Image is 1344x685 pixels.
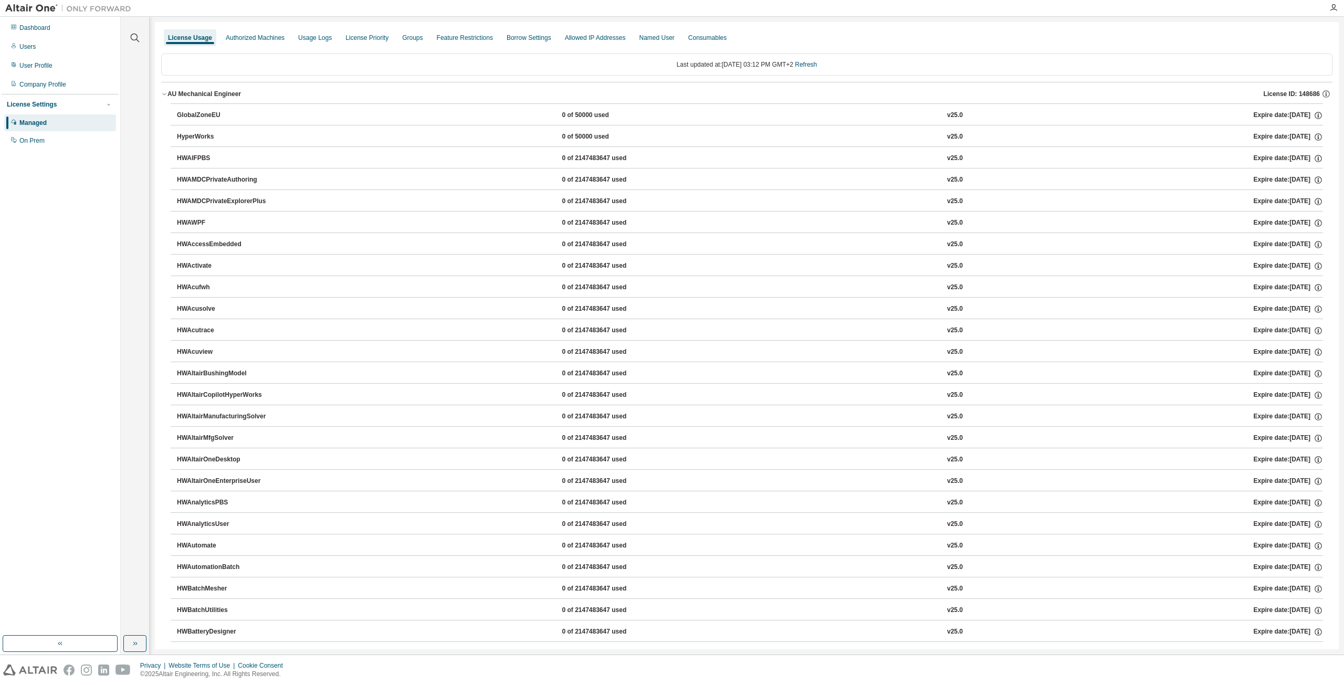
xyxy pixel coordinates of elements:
[1253,154,1322,163] div: Expire date: [DATE]
[947,563,963,572] div: v25.0
[947,477,963,486] div: v25.0
[5,3,136,14] img: Altair One
[1264,90,1320,98] span: License ID: 148686
[947,498,963,508] div: v25.0
[177,319,1323,342] button: HWAcutrace0 of 2147483647 usedv25.0Expire date:[DATE]
[562,347,656,357] div: 0 of 2147483647 used
[1253,326,1322,335] div: Expire date: [DATE]
[98,665,109,676] img: linkedin.svg
[562,412,656,421] div: 0 of 2147483647 used
[562,197,656,206] div: 0 of 2147483647 used
[947,627,963,637] div: v25.0
[115,665,131,676] img: youtube.svg
[947,412,963,421] div: v25.0
[1253,175,1322,185] div: Expire date: [DATE]
[562,111,656,120] div: 0 of 50000 used
[177,168,1323,192] button: HWAMDCPrivateAuthoring0 of 2147483647 usedv25.0Expire date:[DATE]
[177,584,271,594] div: HWBatchMesher
[177,283,271,292] div: HWAcufwh
[947,584,963,594] div: v25.0
[177,233,1323,256] button: HWAccessEmbedded0 of 2147483647 usedv25.0Expire date:[DATE]
[177,104,1323,127] button: GlobalZoneEU0 of 50000 usedv25.0Expire date:[DATE]
[1253,132,1322,142] div: Expire date: [DATE]
[140,661,169,670] div: Privacy
[947,218,963,228] div: v25.0
[177,111,271,120] div: GlobalZoneEU
[167,90,241,98] div: AU Mechanical Engineer
[1253,218,1322,228] div: Expire date: [DATE]
[177,197,271,206] div: HWAMDCPrivateExplorerPlus
[177,491,1323,514] button: HWAnalyticsPBS0 of 2147483647 usedv25.0Expire date:[DATE]
[562,563,656,572] div: 0 of 2147483647 used
[565,34,626,42] div: Allowed IP Addresses
[1253,197,1322,206] div: Expire date: [DATE]
[1253,240,1322,249] div: Expire date: [DATE]
[19,24,50,32] div: Dashboard
[1253,434,1322,443] div: Expire date: [DATE]
[177,520,271,529] div: HWAnalyticsUser
[177,326,271,335] div: HWAcutrace
[1253,498,1322,508] div: Expire date: [DATE]
[81,665,92,676] img: instagram.svg
[177,154,271,163] div: HWAIFPBS
[1253,283,1322,292] div: Expire date: [DATE]
[562,391,656,400] div: 0 of 2147483647 used
[177,341,1323,364] button: HWAcuview0 of 2147483647 usedv25.0Expire date:[DATE]
[947,283,963,292] div: v25.0
[562,584,656,594] div: 0 of 2147483647 used
[64,665,75,676] img: facebook.svg
[177,298,1323,321] button: HWAcusolve0 of 2147483647 usedv25.0Expire date:[DATE]
[1253,261,1322,271] div: Expire date: [DATE]
[947,606,963,615] div: v25.0
[177,304,271,314] div: HWAcusolve
[168,34,212,42] div: License Usage
[177,384,1323,407] button: HWAltairCopilotHyperWorks0 of 2147483647 usedv25.0Expire date:[DATE]
[177,434,271,443] div: HWAltairMfgSolver
[1253,606,1322,615] div: Expire date: [DATE]
[947,520,963,529] div: v25.0
[177,541,271,551] div: HWAutomate
[1253,369,1322,378] div: Expire date: [DATE]
[177,448,1323,471] button: HWAltairOneDesktop0 of 2147483647 usedv25.0Expire date:[DATE]
[947,111,963,120] div: v25.0
[947,175,963,185] div: v25.0
[947,391,963,400] div: v25.0
[562,369,656,378] div: 0 of 2147483647 used
[177,125,1323,149] button: HyperWorks0 of 50000 usedv25.0Expire date:[DATE]
[947,369,963,378] div: v25.0
[1253,412,1322,421] div: Expire date: [DATE]
[177,147,1323,170] button: HWAIFPBS0 of 2147483647 usedv25.0Expire date:[DATE]
[562,606,656,615] div: 0 of 2147483647 used
[19,61,52,70] div: User Profile
[177,255,1323,278] button: HWActivate0 of 2147483647 usedv25.0Expire date:[DATE]
[177,391,271,400] div: HWAltairCopilotHyperWorks
[947,541,963,551] div: v25.0
[1253,584,1322,594] div: Expire date: [DATE]
[562,326,656,335] div: 0 of 2147483647 used
[947,434,963,443] div: v25.0
[177,240,271,249] div: HWAccessEmbedded
[562,132,656,142] div: 0 of 50000 used
[947,154,963,163] div: v25.0
[1253,541,1322,551] div: Expire date: [DATE]
[345,34,388,42] div: License Priority
[1253,649,1322,658] div: Expire date: [DATE]
[177,212,1323,235] button: HWAWPF0 of 2147483647 usedv25.0Expire date:[DATE]
[7,100,57,109] div: License Settings
[177,405,1323,428] button: HWAltairManufacturingSolver0 of 2147483647 usedv25.0Expire date:[DATE]
[947,132,963,142] div: v25.0
[177,513,1323,536] button: HWAnalyticsUser0 of 2147483647 usedv25.0Expire date:[DATE]
[688,34,727,42] div: Consumables
[562,498,656,508] div: 0 of 2147483647 used
[795,61,817,68] a: Refresh
[177,455,271,465] div: HWAltairOneDesktop
[177,132,271,142] div: HyperWorks
[177,642,1323,665] button: HWBatteryDesignerRVE0 of 2147483647 usedv25.0Expire date:[DATE]
[562,218,656,228] div: 0 of 2147483647 used
[1253,111,1322,120] div: Expire date: [DATE]
[177,477,271,486] div: HWAltairOneEnterpriseUser
[947,347,963,357] div: v25.0
[3,665,57,676] img: altair_logo.svg
[562,240,656,249] div: 0 of 2147483647 used
[562,175,656,185] div: 0 of 2147483647 used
